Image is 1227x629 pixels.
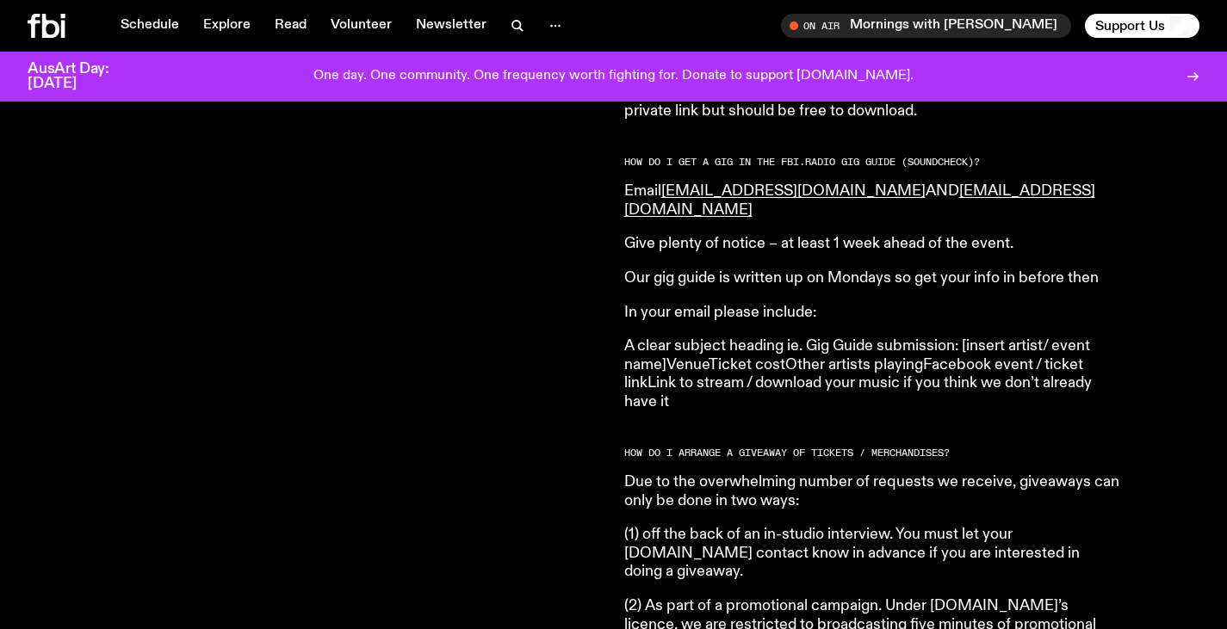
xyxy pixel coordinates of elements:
[624,183,1095,218] a: [EMAIL_ADDRESS][DOMAIN_NAME]
[406,14,497,38] a: Newsletter
[781,14,1071,38] button: On AirMornings with [PERSON_NAME]
[661,183,926,199] a: [EMAIL_ADDRESS][DOMAIN_NAME]
[110,14,189,38] a: Schedule
[624,304,1120,323] p: In your email please include:
[624,269,1120,288] p: Our gig guide is written up on Mondays so get your info in before then
[624,448,1120,458] h2: HOW DO I ARRANGE A GIVEAWAY OF TICKETS / MERCHANDISES?
[624,235,1120,254] p: Give plenty of notice – at least 1 week ahead of the event.
[264,14,317,38] a: Read
[624,182,1120,219] p: Email AND
[28,62,138,91] h3: AusArt Day: [DATE]
[193,14,261,38] a: Explore
[313,69,914,84] p: One day. One community. One frequency worth fighting for. Donate to support [DOMAIN_NAME].
[624,473,1120,510] p: Due to the overwhelming number of requests we receive, giveaways can only be done in two ways:
[624,337,1120,411] p: A clear subject heading ie. Gig Guide submission: [insert artist/ event name]VenueTicket costOthe...
[1085,14,1199,38] button: Support Us
[320,14,402,38] a: Volunteer
[624,526,1120,582] p: (1) off the back of an in-studio interview. You must let your [DOMAIN_NAME] contact know in advan...
[1095,18,1165,34] span: Support Us
[624,157,1120,167] h2: HOW DO I GET A GIG IN THE FB i. RADIO GIG GUIDE (SOUNDCHECK)?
